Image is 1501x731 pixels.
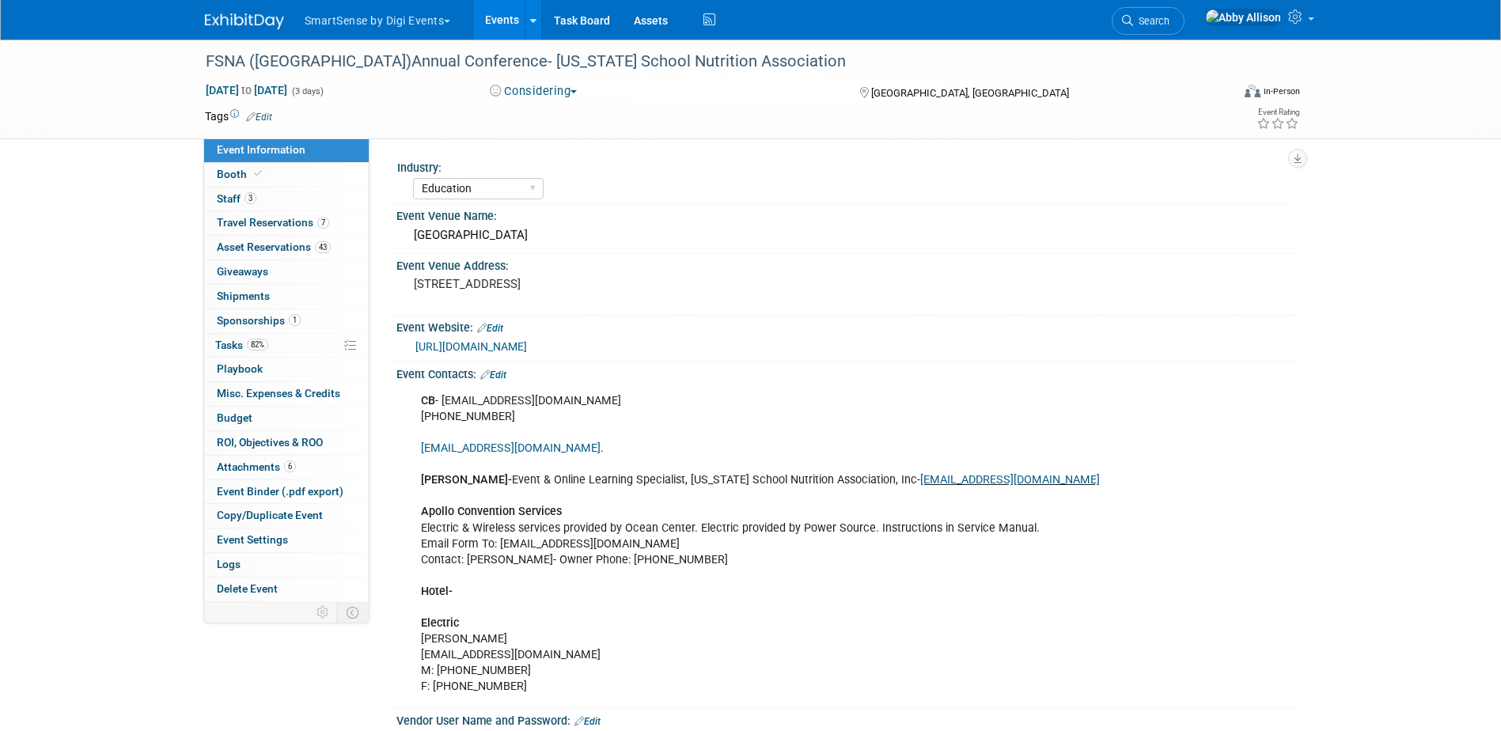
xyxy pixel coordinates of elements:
[415,340,527,353] a: [URL][DOMAIN_NAME]
[204,456,369,479] a: Attachments6
[1205,9,1282,26] img: Abby Allison
[421,394,435,407] b: CB
[396,204,1297,224] div: Event Venue Name:
[1138,82,1301,106] div: Event Format
[217,143,305,156] span: Event Information
[1245,85,1260,97] img: Format-Inperson.png
[204,504,369,528] a: Copy/Duplicate Event
[204,334,369,358] a: Tasks82%
[217,168,265,180] span: Booth
[217,290,270,302] span: Shipments
[920,473,1100,487] a: [EMAIL_ADDRESS][DOMAIN_NAME]
[484,83,583,100] button: Considering
[204,407,369,430] a: Budget
[289,314,301,326] span: 1
[217,411,252,424] span: Budget
[217,436,323,449] span: ROI, Objectives & ROO
[396,316,1297,336] div: Event Website:
[396,362,1297,383] div: Event Contacts:
[1257,108,1299,116] div: Event Rating
[204,187,369,211] a: Staff3
[290,86,324,97] span: (3 days)
[871,87,1069,99] span: [GEOGRAPHIC_DATA], [GEOGRAPHIC_DATA]
[1263,85,1300,97] div: In-Person
[284,460,296,472] span: 6
[421,473,512,487] b: [PERSON_NAME]-
[477,323,503,334] a: Edit
[205,13,284,29] img: ExhibitDay
[244,192,256,204] span: 3
[315,241,331,253] span: 43
[217,216,329,229] span: Travel Reservations
[217,460,296,473] span: Attachments
[217,558,241,570] span: Logs
[204,358,369,381] a: Playbook
[247,339,268,350] span: 82%
[204,138,369,162] a: Event Information
[217,582,278,595] span: Delete Event
[574,716,601,727] a: Edit
[204,211,369,235] a: Travel Reservations7
[421,441,601,455] a: [EMAIL_ADDRESS][DOMAIN_NAME]
[217,362,263,375] span: Playbook
[421,505,562,518] b: Apollo Convention Services
[410,385,1123,703] div: - [EMAIL_ADDRESS][DOMAIN_NAME] [PHONE_NUMBER] . Event & Online Learning Specialist, [US_STATE] Sc...
[204,382,369,406] a: Misc. Expenses & Credits
[421,585,453,598] b: Hotel-
[217,509,323,521] span: Copy/Duplicate Event
[1133,15,1169,27] span: Search
[217,314,301,327] span: Sponsorships
[217,265,268,278] span: Giveaways
[204,309,369,333] a: Sponsorships1
[239,84,254,97] span: to
[397,156,1290,176] div: Industry:
[217,241,331,253] span: Asset Reservations
[215,339,268,351] span: Tasks
[217,485,343,498] span: Event Binder (.pdf export)
[336,602,369,623] td: Toggle Event Tabs
[309,602,337,623] td: Personalize Event Tab Strip
[205,83,288,97] span: [DATE] [DATE]
[204,578,369,601] a: Delete Event
[217,533,288,546] span: Event Settings
[254,169,262,178] i: Booth reservation complete
[204,163,369,187] a: Booth
[204,236,369,259] a: Asset Reservations43
[204,260,369,284] a: Giveaways
[200,47,1207,76] div: FSNA ([GEOGRAPHIC_DATA])Annual Conference- [US_STATE] School Nutrition Association
[317,217,329,229] span: 7
[217,192,256,205] span: Staff
[204,528,369,552] a: Event Settings
[396,254,1297,274] div: Event Venue Address:
[205,108,272,124] td: Tags
[421,616,459,630] b: Electric
[408,223,1285,248] div: [GEOGRAPHIC_DATA]
[1112,7,1185,35] a: Search
[217,387,340,400] span: Misc. Expenses & Credits
[246,112,272,123] a: Edit
[204,285,369,309] a: Shipments
[396,709,1297,729] div: Vendor User Name and Password:
[480,369,506,381] a: Edit
[204,480,369,504] a: Event Binder (.pdf export)
[414,277,754,291] pre: [STREET_ADDRESS]
[204,431,369,455] a: ROI, Objectives & ROO
[204,553,369,577] a: Logs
